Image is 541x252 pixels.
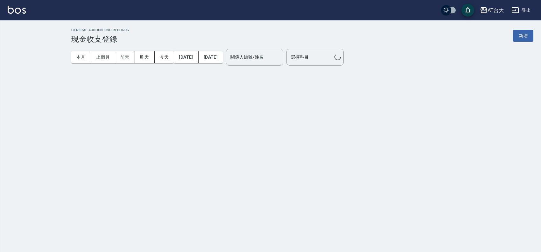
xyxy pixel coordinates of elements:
[155,51,174,63] button: 今天
[71,35,129,44] h3: 現金收支登錄
[488,6,504,14] div: AT台大
[71,51,91,63] button: 本月
[509,4,533,16] button: 登出
[115,51,135,63] button: 前天
[513,32,533,39] a: 新增
[135,51,155,63] button: 昨天
[461,4,474,17] button: save
[477,4,506,17] button: AT台大
[71,28,129,32] h2: GENERAL ACCOUNTING RECORDS
[199,51,223,63] button: [DATE]
[8,6,26,14] img: Logo
[513,30,533,42] button: 新增
[174,51,198,63] button: [DATE]
[91,51,115,63] button: 上個月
